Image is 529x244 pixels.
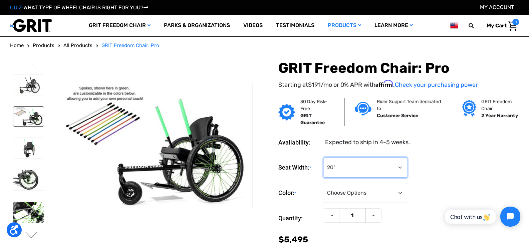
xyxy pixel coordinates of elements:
label: Seat Width: [278,158,320,178]
a: Account [480,4,514,10]
span: My Cart [487,22,507,29]
p: 30 Day Risk-Free [300,98,334,112]
img: GRIT Freedom Chair Pro: the Pro model shown including contoured Invacare Matrx seatback, Spinergy... [13,75,44,95]
strong: GRIT Guarantee [300,113,325,126]
a: Products [321,15,368,36]
a: Parks & Organizations [157,15,237,36]
span: Products [33,42,54,48]
label: Color: [278,183,320,203]
a: Cart with 0 items [482,19,519,33]
a: QUIZ:WHAT TYPE OF WHEELCHAIR IS RIGHT FOR YOU? [10,4,148,11]
iframe: Tidio Chat [438,201,526,232]
dd: Expected to ship in 4-5 weeks. [325,138,410,147]
img: us.png [450,21,458,30]
a: Products [33,42,54,49]
span: Home [10,42,24,48]
button: Go to slide 2 of 3 [24,232,38,240]
img: GRIT Freedom Chair Pro: close up of one Spinergy wheel with green-colored spokes and upgraded dri... [13,202,44,222]
span: All Products [63,42,92,48]
a: Videos [237,15,269,36]
p: GRIT Freedom Chair [481,98,521,112]
a: GRIT Freedom Chair: Pro [101,42,159,49]
p: Starting at /mo or 0% APR with . [278,80,519,89]
label: Quantity: [278,208,320,228]
span: QUIZ: [10,4,23,11]
button: Go to slide 3 of 3 [24,63,38,71]
img: GRIT All-Terrain Wheelchair and Mobility Equipment [10,19,52,32]
img: Cart [508,21,517,31]
img: GRIT Freedom Chair Pro: side view of Pro model with green lever wraps and spokes on Spinergy whee... [59,84,253,209]
a: Learn More [368,15,420,36]
a: GRIT Freedom Chair [82,15,157,36]
input: Search [472,19,482,33]
img: Grit freedom [462,100,476,117]
img: GRIT Freedom Chair Pro: side view of Pro model with green lever wraps and spokes on Spinergy whee... [13,107,44,127]
a: All Products [63,42,92,49]
span: GRIT Freedom Chair: Pro [101,42,159,48]
img: GRIT Guarantee [278,104,295,120]
img: Customer service [355,102,371,115]
a: Check your purchasing power - Learn more about Affirm Financing (opens in modal) [395,81,478,88]
h1: GRIT Freedom Chair: Pro [278,60,519,76]
dt: Availability: [278,138,320,147]
a: Testimonials [269,15,321,36]
span: Affirm [375,80,393,87]
strong: 2 Year Warranty [481,113,518,118]
a: Home [10,42,24,49]
nav: Breadcrumb [10,42,519,49]
img: GRIT Freedom Chair Pro: front view of Pro model all terrain wheelchair with green lever wraps and... [13,138,44,158]
strong: Customer Service [377,113,418,118]
p: Rider Support Team dedicated to [377,98,442,112]
span: 0 [512,19,519,25]
img: GRIT Freedom Chair Pro: close up side view of Pro off road wheelchair model highlighting custom c... [13,170,44,190]
span: $191 [308,81,321,88]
